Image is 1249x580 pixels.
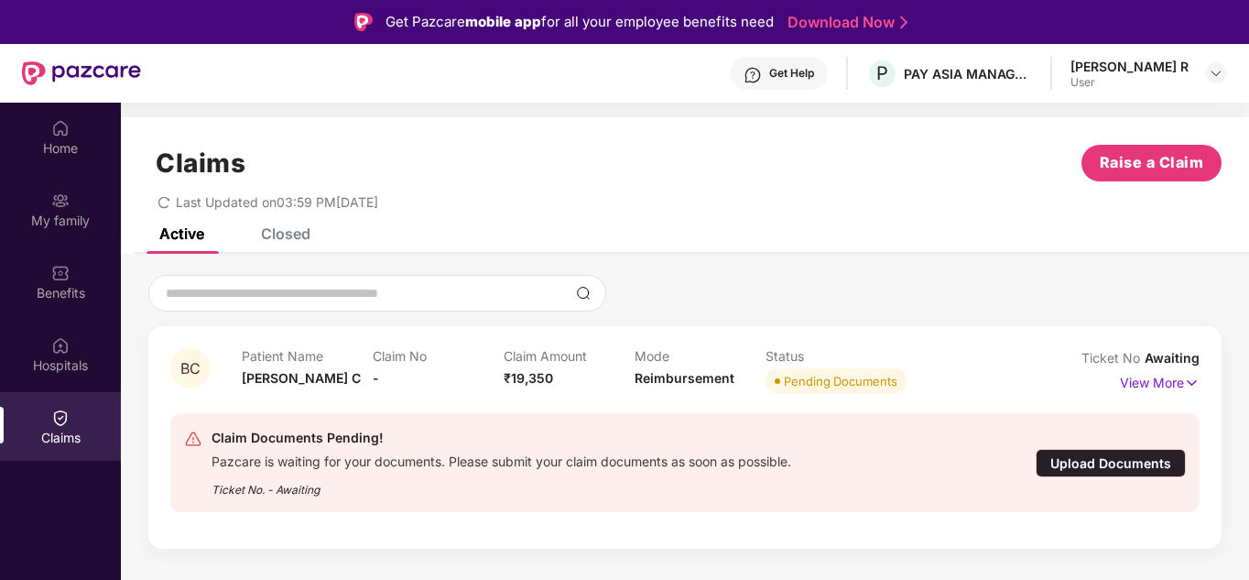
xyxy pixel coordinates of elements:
a: Download Now [787,13,902,32]
div: User [1070,75,1189,90]
img: Stroke [900,13,907,32]
img: svg+xml;base64,PHN2ZyB4bWxucz0iaHR0cDovL3d3dy53My5vcmcvMjAwMC9zdmciIHdpZHRoPSIyNCIgaGVpZ2h0PSIyNC... [184,430,202,448]
span: Awaiting [1145,350,1200,366]
img: svg+xml;base64,PHN2ZyB4bWxucz0iaHR0cDovL3d3dy53My5vcmcvMjAwMC9zdmciIHdpZHRoPSIxNyIgaGVpZ2h0PSIxNy... [1184,373,1200,393]
p: Claim No [373,348,504,364]
div: Pazcare is waiting for your documents. Please submit your claim documents as soon as possible. [212,449,791,470]
img: svg+xml;base64,PHN2ZyB3aWR0aD0iMjAiIGhlaWdodD0iMjAiIHZpZXdCb3g9IjAgMCAyMCAyMCIgZmlsbD0ibm9uZSIgeG... [51,192,70,210]
img: New Pazcare Logo [22,61,141,85]
div: Get Help [769,66,814,81]
span: [PERSON_NAME] C [242,370,361,386]
div: Active [159,224,204,243]
strong: mobile app [465,13,541,30]
h1: Claims [156,148,245,179]
span: Last Updated on 03:59 PM[DATE] [176,194,378,210]
img: svg+xml;base64,PHN2ZyBpZD0iSG9tZSIgeG1sbnM9Imh0dHA6Ly93d3cudzMub3JnLzIwMDAvc3ZnIiB3aWR0aD0iMjAiIG... [51,119,70,137]
span: ₹19,350 [504,370,553,386]
span: Ticket No [1081,350,1145,366]
img: svg+xml;base64,PHN2ZyBpZD0iQ2xhaW0iIHhtbG5zPSJodHRwOi8vd3d3LnczLm9yZy8yMDAwL3N2ZyIgd2lkdGg9IjIwIi... [51,409,70,427]
div: Upload Documents [1036,449,1186,477]
p: Patient Name [242,348,373,364]
p: Status [766,348,896,364]
div: Pending Documents [784,372,897,390]
button: Raise a Claim [1081,145,1222,181]
p: Claim Amount [504,348,635,364]
div: Claim Documents Pending! [212,427,791,449]
span: Reimbursement [635,370,734,386]
span: P [876,62,888,84]
span: - [373,370,379,386]
div: PAY ASIA MANAGEMENT PVT LTD [904,65,1032,82]
img: svg+xml;base64,PHN2ZyBpZD0iQmVuZWZpdHMiIHhtbG5zPSJodHRwOi8vd3d3LnczLm9yZy8yMDAwL3N2ZyIgd2lkdGg9Ij... [51,264,70,282]
img: svg+xml;base64,PHN2ZyBpZD0iU2VhcmNoLTMyeDMyIiB4bWxucz0iaHR0cDovL3d3dy53My5vcmcvMjAwMC9zdmciIHdpZH... [576,286,591,301]
p: View More [1120,368,1200,393]
span: Raise a Claim [1100,151,1204,174]
span: redo [157,194,170,210]
img: svg+xml;base64,PHN2ZyBpZD0iSGVscC0zMngzMiIgeG1sbnM9Imh0dHA6Ly93d3cudzMub3JnLzIwMDAvc3ZnIiB3aWR0aD... [744,66,762,84]
div: Ticket No. - Awaiting [212,470,791,498]
div: [PERSON_NAME] R [1070,58,1189,75]
img: svg+xml;base64,PHN2ZyBpZD0iSG9zcGl0YWxzIiB4bWxucz0iaHR0cDovL3d3dy53My5vcmcvMjAwMC9zdmciIHdpZHRoPS... [51,336,70,355]
div: Closed [261,224,310,243]
p: Mode [635,348,766,364]
div: Get Pazcare for all your employee benefits need [386,11,774,33]
span: BC [180,361,201,377]
img: Logo [354,13,373,31]
img: svg+xml;base64,PHN2ZyBpZD0iRHJvcGRvd24tMzJ4MzIiIHhtbG5zPSJodHRwOi8vd3d3LnczLm9yZy8yMDAwL3N2ZyIgd2... [1209,66,1223,81]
